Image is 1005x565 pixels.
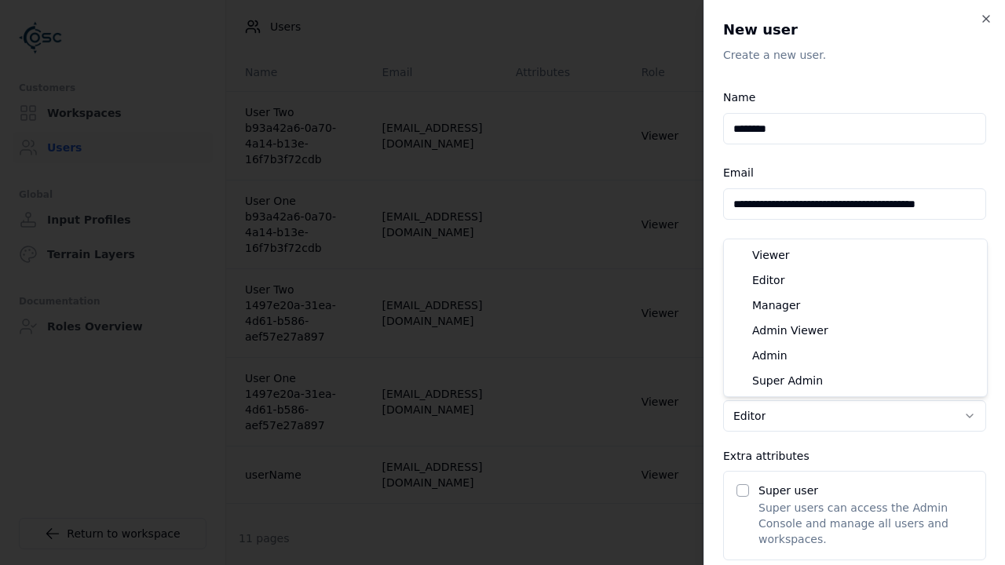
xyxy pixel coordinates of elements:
[752,373,823,388] span: Super Admin
[752,323,828,338] span: Admin Viewer
[752,247,790,263] span: Viewer
[752,272,784,288] span: Editor
[752,348,788,363] span: Admin
[752,297,800,313] span: Manager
